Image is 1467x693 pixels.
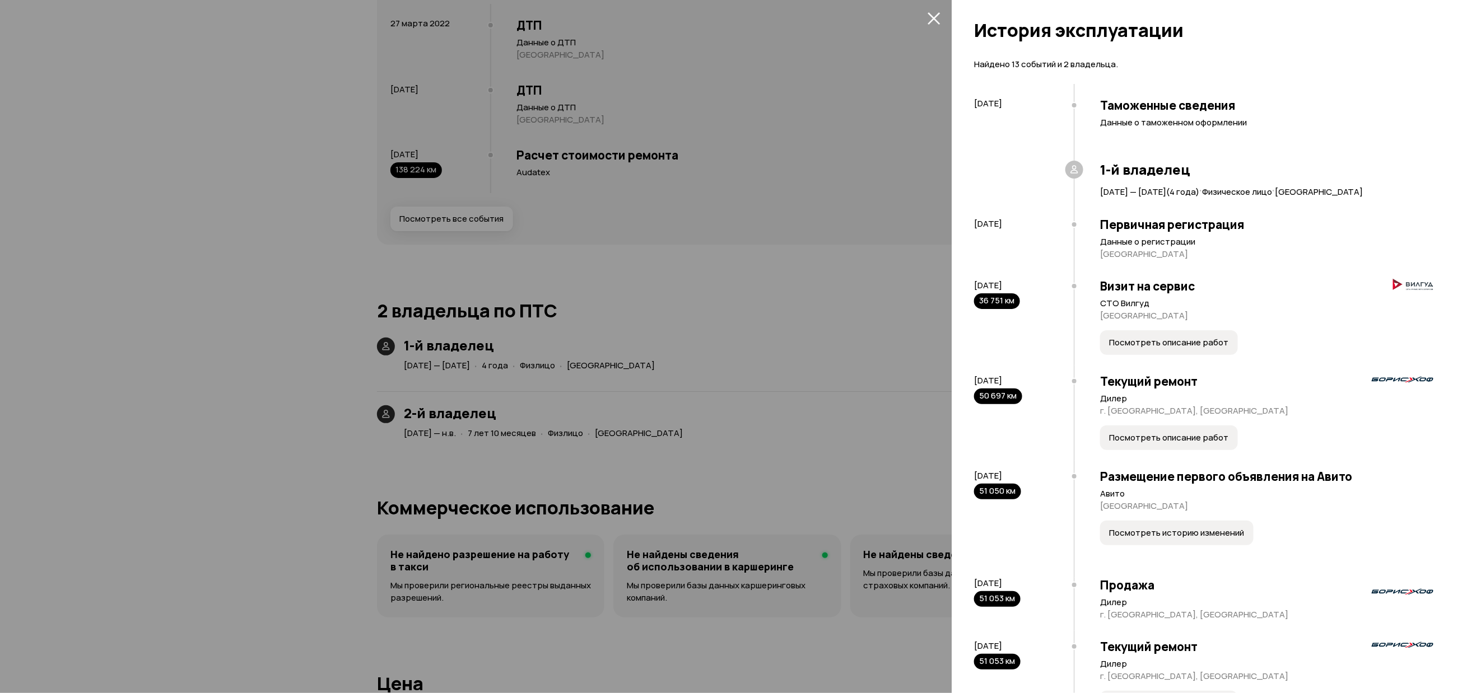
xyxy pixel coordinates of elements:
h3: Размещение первого объявления на Авито [1100,469,1433,484]
span: Посмотреть историю изменений [1109,527,1244,539]
div: 51 053 км [974,591,1021,607]
span: Посмотреть описание работ [1109,337,1228,348]
p: г. [GEOGRAPHIC_DATA], [GEOGRAPHIC_DATA] [1100,405,1433,416]
p: г. [GEOGRAPHIC_DATA], [GEOGRAPHIC_DATA] [1100,609,1433,620]
span: · [1272,180,1275,199]
h3: Текущий ремонт [1100,374,1433,388]
div: 50 697 км [974,388,1022,404]
p: Найдено 13 событий и 2 владельца. [974,58,1433,71]
span: Физическое лицо [1202,186,1272,198]
button: закрыть [925,9,943,27]
span: [DATE] — [DATE] ( 4 года ) [1100,186,1199,198]
p: [GEOGRAPHIC_DATA] [1100,249,1433,260]
img: logo [1372,377,1433,382]
div: 36 751 км [974,293,1020,309]
p: [GEOGRAPHIC_DATA] [1100,500,1433,512]
p: СТО Вилгуд [1100,298,1433,309]
span: · [1199,180,1202,199]
span: [DATE] [974,577,1002,589]
button: Посмотреть историю изменений [1100,521,1254,545]
span: [DATE] [974,279,1002,291]
h3: Таможенные сведения [1100,98,1433,113]
span: [DATE] [974,470,1002,481]
button: Посмотреть описание работ [1100,425,1238,450]
h3: Визит на сервис [1100,279,1433,293]
span: [DATE] [974,218,1002,230]
h3: Первичная регистрация [1100,217,1433,232]
p: г. [GEOGRAPHIC_DATA], [GEOGRAPHIC_DATA] [1100,671,1433,682]
p: Дилер [1100,658,1433,669]
h3: Текущий ремонт [1100,639,1433,654]
p: Дилер [1100,597,1433,608]
div: 51 053 км [974,654,1021,669]
img: logo [1372,642,1433,648]
p: Данные о регистрации [1100,236,1433,247]
p: Дилер [1100,393,1433,404]
span: [DATE] [974,640,1002,652]
button: Посмотреть описание работ [1100,330,1238,355]
span: [DATE] [974,97,1002,109]
p: [GEOGRAPHIC_DATA] [1100,310,1433,321]
div: 51 050 км [974,484,1021,499]
span: [GEOGRAPHIC_DATA] [1275,186,1363,198]
p: Данные о таможенном оформлении [1100,117,1433,128]
img: logo [1372,589,1433,594]
span: [DATE] [974,374,1002,386]
h3: Продажа [1100,578,1433,592]
h3: 1-й владелец [1100,162,1433,177]
p: Авито [1100,488,1433,499]
span: Посмотреть описание работ [1109,432,1228,443]
img: logo [1393,279,1433,290]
